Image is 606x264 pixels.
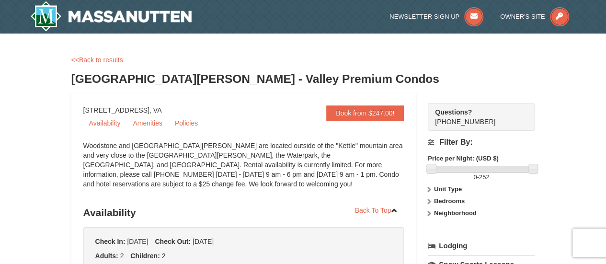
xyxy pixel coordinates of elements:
a: Massanutten Resort [30,1,192,32]
span: [PHONE_NUMBER] [435,107,517,126]
label: - [428,172,535,182]
strong: Children: [130,252,160,260]
a: Newsletter Sign Up [389,13,483,20]
strong: Check In: [95,238,126,245]
a: Owner's Site [500,13,569,20]
span: 2 [120,252,124,260]
a: Amenities [127,116,168,130]
a: <<Back to results [71,56,123,64]
span: [DATE] [193,238,214,245]
a: Policies [169,116,204,130]
a: Back To Top [349,203,404,218]
strong: Check Out: [155,238,191,245]
span: 0 [473,173,477,181]
h3: [GEOGRAPHIC_DATA][PERSON_NAME] - Valley Premium Condos [71,69,535,89]
strong: Neighborhood [434,209,477,217]
strong: Unit Type [434,185,462,193]
span: 252 [479,173,490,181]
span: [DATE] [127,238,148,245]
span: Owner's Site [500,13,545,20]
span: Newsletter Sign Up [389,13,459,20]
span: 2 [162,252,166,260]
strong: Adults: [95,252,118,260]
strong: Price per Night: (USD $) [428,155,498,162]
strong: Questions? [435,108,472,116]
strong: Bedrooms [434,197,465,205]
h3: Availability [83,203,404,222]
img: Massanutten Resort Logo [30,1,192,32]
h4: Filter By: [428,138,535,147]
div: Woodstone and [GEOGRAPHIC_DATA][PERSON_NAME] are located outside of the "Kettle" mountain area an... [83,141,404,198]
a: Lodging [428,237,535,254]
a: Availability [83,116,126,130]
a: Book from $247.00! [326,105,404,121]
